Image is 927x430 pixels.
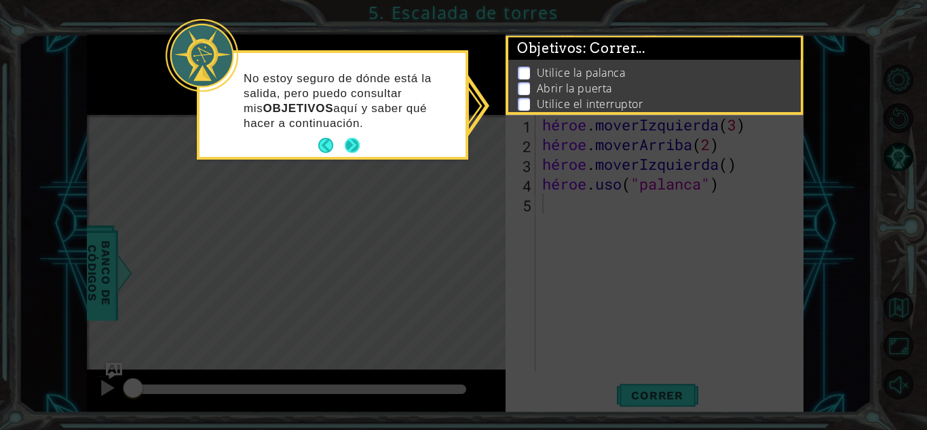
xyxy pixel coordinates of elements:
font: Utilice la palanca [537,65,626,80]
font: : Correr... [583,40,645,56]
font: No estoy seguro de dónde está la salida, pero puedo consultar mis [244,72,432,115]
font: aquí y saber qué hacer a continuación. [244,102,427,130]
font: Objetivos [517,40,583,56]
font: OBJETIVOS [263,102,334,115]
button: Atrás [318,138,345,153]
font: Utilice el interruptor [537,96,643,111]
font: Abrir la puerta [537,81,612,96]
button: Próximo [345,138,360,153]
